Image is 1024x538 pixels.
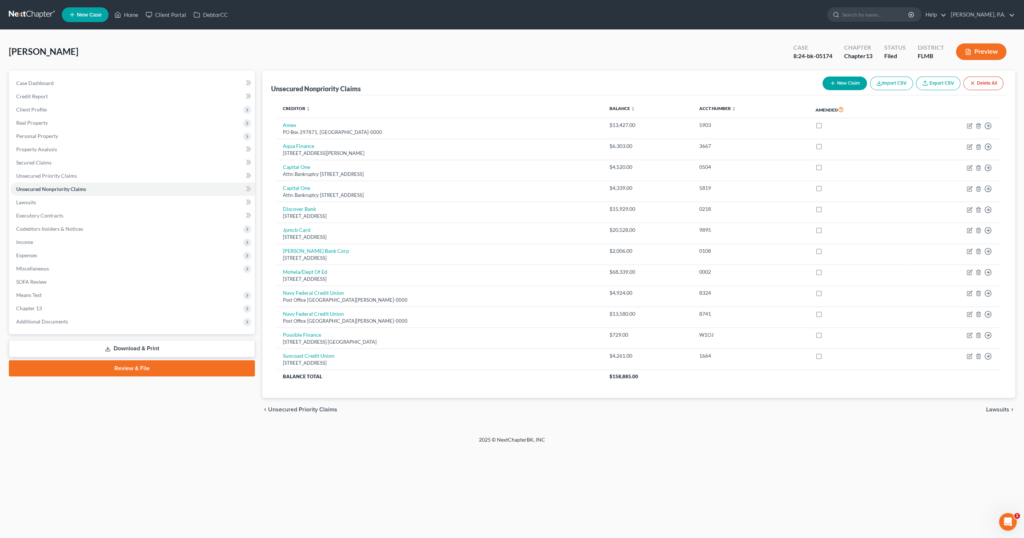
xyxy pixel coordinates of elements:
div: [STREET_ADDRESS] [283,255,598,262]
a: Possible Finance [283,332,321,338]
a: Unsecured Nonpriority Claims [10,183,255,196]
span: Property Analysis [16,146,57,152]
span: SOFA Review [16,279,47,285]
div: 5819 [699,184,804,192]
div: 0504 [699,163,804,171]
a: Capital One [283,185,310,191]
a: Navy Federal Credit Union [283,311,344,317]
button: New Claim [822,77,867,90]
button: Delete All [963,77,1003,90]
span: Real Property [16,120,48,126]
i: chevron_right [1009,407,1015,413]
span: New Case [77,12,102,18]
a: Suncoast Credit Union [283,353,334,359]
input: Search by name... [842,8,909,21]
a: Secured Claims [10,156,255,169]
span: Miscellaneous [16,265,49,272]
div: $4,520.00 [609,163,687,171]
div: 5903 [699,121,804,129]
span: Lawsuits [986,407,1009,413]
i: unfold_more [306,107,310,111]
a: Aqua Finance [283,143,314,149]
div: 2025 © NextChapterBK, INC [302,436,722,449]
a: Navy Federal Credit Union [283,290,344,296]
a: Amex [283,122,296,128]
span: Unsecured Priority Claims [268,407,337,413]
div: W1OJ [699,331,804,339]
span: Secured Claims [16,159,51,166]
div: 0002 [699,268,804,276]
span: Unsecured Priority Claims [16,173,77,179]
span: Unsecured Nonpriority Claims [16,186,86,192]
div: $4,339.00 [609,184,687,192]
a: SOFA Review [10,275,255,289]
a: Credit Report [10,90,255,103]
a: Acct Number unfold_more [699,106,736,111]
div: $13,427.00 [609,121,687,129]
button: chevron_left Unsecured Priority Claims [262,407,337,413]
a: Balance unfold_more [609,106,635,111]
a: [PERSON_NAME], P.A. [947,8,1015,21]
div: 8:24-bk-05174 [793,52,832,60]
div: 8741 [699,310,804,318]
div: Attn: Bankruptcy [STREET_ADDRESS] [283,192,598,199]
span: Case Dashboard [16,80,54,86]
span: Means Test [16,292,42,298]
button: Preview [956,43,1006,60]
div: $729.00 [609,331,687,339]
a: [PERSON_NAME] Bank Corp [283,248,349,254]
div: Chapter [844,43,872,52]
div: 9895 [699,226,804,234]
a: Creditor unfold_more [283,106,310,111]
th: Balance Total [277,370,604,383]
a: DebtorCC [190,8,231,21]
div: 0218 [699,205,804,213]
a: Property Analysis [10,143,255,156]
a: Download & Print [9,340,255,357]
i: unfold_more [732,107,736,111]
span: [PERSON_NAME] [9,46,78,57]
div: [STREET_ADDRESS] [283,213,598,220]
a: Review & File [9,360,255,376]
a: Home [111,8,142,21]
a: Case Dashboard [10,77,255,90]
i: chevron_left [262,407,268,413]
div: FLMB [918,52,944,60]
span: Chapter 13 [16,305,42,311]
a: Discover Bank [283,206,316,212]
a: Client Portal [142,8,190,21]
div: 3667 [699,142,804,150]
span: Codebtors Insiders & Notices [16,226,83,232]
div: Post Office [GEOGRAPHIC_DATA][PERSON_NAME]-0000 [283,318,598,325]
a: Capital One [283,164,310,170]
div: Attn: Bankruptcy [STREET_ADDRESS] [283,171,598,178]
div: 0108 [699,247,804,255]
div: Post Office [GEOGRAPHIC_DATA][PERSON_NAME]-0000 [283,297,598,304]
iframe: Intercom live chat [999,513,1017,531]
div: [STREET_ADDRESS] [GEOGRAPHIC_DATA] [283,339,598,346]
div: $6,303.00 [609,142,687,150]
div: 8324 [699,289,804,297]
a: Export CSV [916,77,960,90]
th: Amended [810,101,906,118]
div: [STREET_ADDRESS] [283,360,598,367]
div: Case [793,43,832,52]
a: Unsecured Priority Claims [10,169,255,183]
a: Help [922,8,946,21]
button: Lawsuits chevron_right [986,407,1015,413]
a: Jpmcb Card [283,227,310,233]
div: $20,528.00 [609,226,687,234]
div: $2,006.00 [609,247,687,255]
div: Unsecured Nonpriority Claims [271,84,361,93]
span: 1 [1014,513,1020,519]
div: $68,339.00 [609,268,687,276]
span: Credit Report [16,93,48,99]
div: [STREET_ADDRESS] [283,276,598,283]
span: Income [16,239,33,245]
a: Executory Contracts [10,209,255,222]
div: Filed [884,52,906,60]
span: Expenses [16,252,37,258]
div: $15,929.00 [609,205,687,213]
div: $4,261.00 [609,352,687,360]
div: District [918,43,944,52]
